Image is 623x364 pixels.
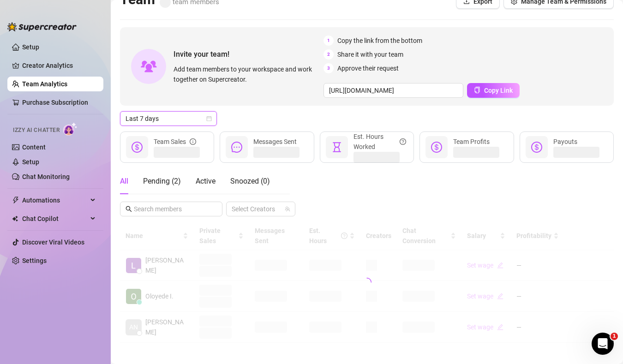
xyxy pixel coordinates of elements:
[323,36,334,46] span: 1
[553,138,577,145] span: Payouts
[22,239,84,246] a: Discover Viral Videos
[22,257,47,264] a: Settings
[196,177,216,185] span: Active
[22,95,96,110] a: Purchase Subscription
[126,206,132,212] span: search
[12,215,18,222] img: Chat Copilot
[253,138,297,145] span: Messages Sent
[474,87,480,93] span: copy
[22,173,70,180] a: Chat Monitoring
[22,43,39,51] a: Setup
[453,138,490,145] span: Team Profits
[13,126,60,135] span: Izzy AI Chatter
[22,58,96,73] a: Creator Analytics
[174,64,320,84] span: Add team members to your workspace and work together on Supercreator.
[323,63,334,73] span: 3
[120,176,128,187] div: All
[22,143,46,151] a: Content
[143,176,181,187] div: Pending ( 2 )
[7,22,77,31] img: logo-BBDzfeDw.svg
[467,83,520,98] button: Copy Link
[22,158,39,166] a: Setup
[154,137,196,147] div: Team Sales
[400,131,406,152] span: question-circle
[285,206,290,212] span: team
[337,49,403,60] span: Share it with your team
[611,333,618,340] span: 1
[134,204,210,214] input: Search members
[190,137,196,147] span: info-circle
[531,142,542,153] span: dollar-circle
[22,211,88,226] span: Chat Copilot
[174,48,323,60] span: Invite your team!
[592,333,614,355] iframe: Intercom live chat
[22,193,88,208] span: Automations
[431,142,442,153] span: dollar-circle
[362,277,372,287] span: loading
[484,87,513,94] span: Copy Link
[132,142,143,153] span: dollar-circle
[206,116,212,121] span: calendar
[126,112,211,125] span: Last 7 days
[353,131,406,152] div: Est. Hours Worked
[22,80,67,88] a: Team Analytics
[337,36,422,46] span: Copy the link from the bottom
[331,142,342,153] span: hourglass
[323,49,334,60] span: 2
[230,177,270,185] span: Snoozed ( 0 )
[231,142,242,153] span: message
[12,197,19,204] span: thunderbolt
[63,122,78,136] img: AI Chatter
[337,63,399,73] span: Approve their request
